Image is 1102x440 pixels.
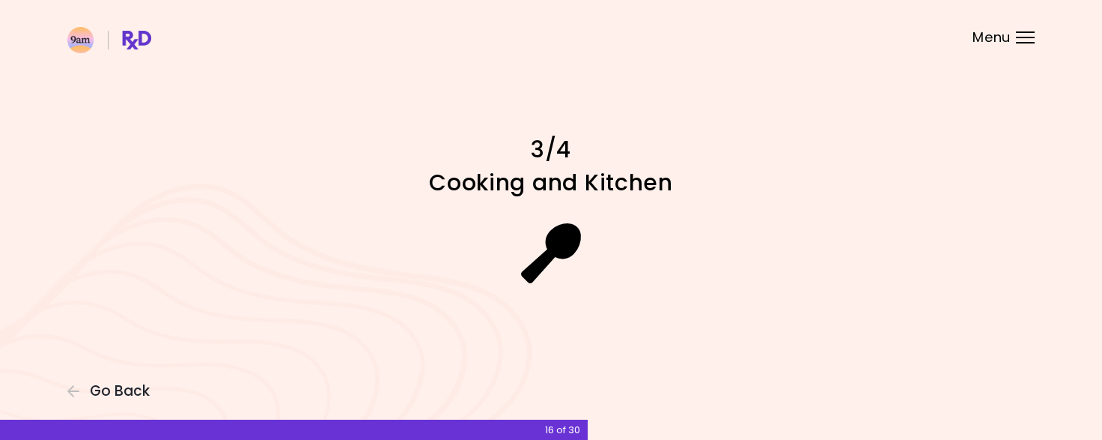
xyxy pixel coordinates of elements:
span: Menu [972,31,1011,44]
h1: 3/4 [289,135,813,164]
img: RxDiet [67,27,151,53]
h1: Cooking and Kitchen [289,168,813,197]
span: Go Back [90,383,150,400]
button: Go Back [67,383,157,400]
